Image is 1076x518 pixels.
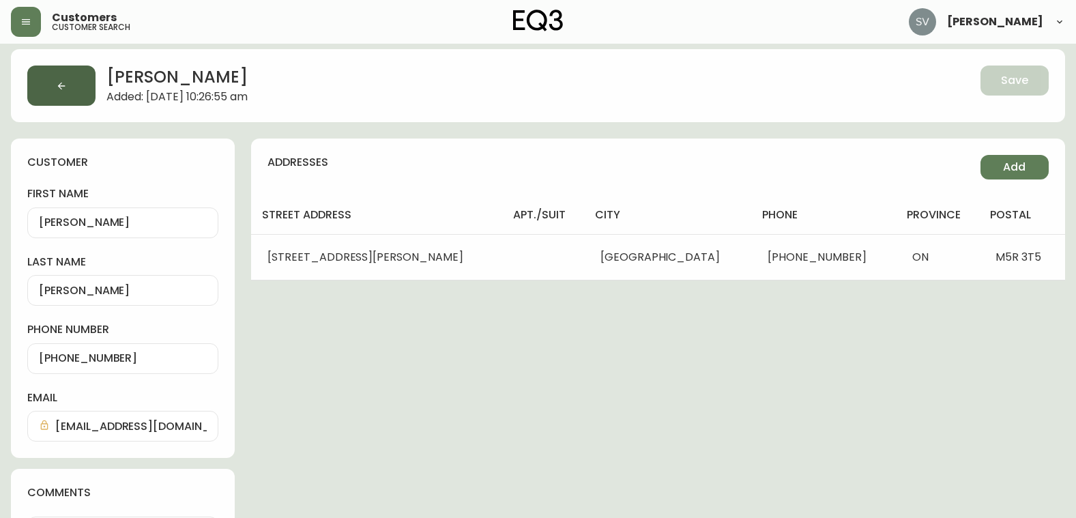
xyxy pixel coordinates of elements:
span: [PERSON_NAME] [947,16,1043,27]
h4: city [595,207,740,222]
td: [PHONE_NUMBER] [751,234,896,280]
h4: province [907,207,968,222]
span: Customers [52,12,117,23]
h4: addresses [267,155,328,170]
h4: customer [27,155,218,170]
span: Added: [DATE] 10:26:55 am [106,91,248,106]
td: ON [896,234,979,280]
td: [GEOGRAPHIC_DATA] [584,234,751,280]
td: [STREET_ADDRESS][PERSON_NAME] [251,234,502,280]
h4: comments [27,485,91,500]
label: email [27,390,218,405]
label: phone number [27,322,218,337]
button: Add [980,155,1049,179]
span: Add [1003,160,1026,175]
img: 0ef69294c49e88f033bcbeb13310b844 [909,8,936,35]
h4: street address [262,207,491,222]
h2: [PERSON_NAME] [106,66,248,91]
h4: phone [762,207,885,222]
label: last name [27,255,218,270]
img: logo [513,10,564,31]
td: M5R 3T5 [979,234,1065,280]
h4: postal [990,207,1054,222]
h4: apt./suit [513,207,573,222]
label: first name [27,186,218,201]
h5: customer search [52,23,130,31]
